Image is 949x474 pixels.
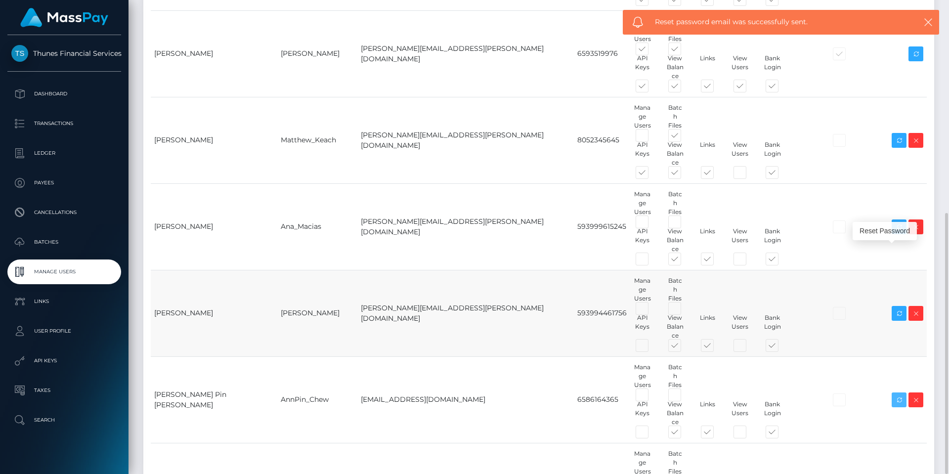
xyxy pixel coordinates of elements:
[11,45,28,62] img: Thunes Financial Services
[151,270,277,356] td: [PERSON_NAME]
[11,86,117,101] p: Dashboard
[151,183,277,270] td: [PERSON_NAME]
[11,264,117,279] p: Manage Users
[7,230,121,255] a: Batches
[626,363,659,389] div: Manage Users
[151,356,277,443] td: [PERSON_NAME] Pin [PERSON_NAME]
[277,10,357,97] td: [PERSON_NAME]
[756,54,789,81] div: Bank Login
[626,313,659,340] div: API Keys
[7,319,121,344] a: User Profile
[277,270,357,356] td: [PERSON_NAME]
[7,408,121,432] a: Search
[11,205,117,220] p: Cancellations
[11,116,117,131] p: Transactions
[691,54,724,81] div: Links
[357,183,574,270] td: [PERSON_NAME][EMAIL_ADDRESS][PERSON_NAME][DOMAIN_NAME]
[357,97,574,183] td: [PERSON_NAME][EMAIL_ADDRESS][PERSON_NAME][DOMAIN_NAME]
[691,313,724,340] div: Links
[626,400,659,427] div: API Keys
[357,10,574,97] td: [PERSON_NAME][EMAIL_ADDRESS][PERSON_NAME][DOMAIN_NAME]
[659,54,691,81] div: View Balance
[659,276,691,303] div: Batch Files
[151,10,277,97] td: [PERSON_NAME]
[151,97,277,183] td: [PERSON_NAME]
[11,294,117,309] p: Links
[7,171,121,195] a: Payees
[574,10,630,97] td: 6593519976
[7,141,121,166] a: Ledger
[277,356,357,443] td: AnnPin_Chew
[11,324,117,339] p: User Profile
[659,103,691,130] div: Batch Files
[659,363,691,389] div: Batch Files
[724,227,756,254] div: View Users
[659,140,691,167] div: View Balance
[574,270,630,356] td: 593994461756
[724,313,756,340] div: View Users
[626,103,659,130] div: Manage Users
[574,97,630,183] td: 8052345645
[853,222,917,240] div: Reset Password
[11,175,117,190] p: Payees
[11,383,117,398] p: Taxes
[756,227,789,254] div: Bank Login
[691,400,724,427] div: Links
[277,183,357,270] td: Ana_Macias
[659,190,691,216] div: Batch Files
[7,111,121,136] a: Transactions
[7,259,121,284] a: Manage Users
[574,356,630,443] td: 6586164365
[7,49,121,58] span: Thunes Financial Services
[691,227,724,254] div: Links
[11,235,117,250] p: Batches
[724,54,756,81] div: View Users
[277,97,357,183] td: Matthew_Keach
[11,353,117,368] p: API Keys
[11,146,117,161] p: Ledger
[756,140,789,167] div: Bank Login
[7,378,121,403] a: Taxes
[756,313,789,340] div: Bank Login
[7,200,121,225] a: Cancellations
[724,140,756,167] div: View Users
[756,400,789,427] div: Bank Login
[7,289,121,314] a: Links
[357,356,574,443] td: [EMAIL_ADDRESS][DOMAIN_NAME]
[574,183,630,270] td: 593999615245
[626,227,659,254] div: API Keys
[357,270,574,356] td: [PERSON_NAME][EMAIL_ADDRESS][PERSON_NAME][DOMAIN_NAME]
[655,17,899,27] span: Reset password email was successfully sent.
[626,140,659,167] div: API Keys
[626,54,659,81] div: API Keys
[626,190,659,216] div: Manage Users
[7,82,121,106] a: Dashboard
[7,348,121,373] a: API Keys
[626,276,659,303] div: Manage Users
[659,313,691,340] div: View Balance
[691,140,724,167] div: Links
[11,413,117,428] p: Search
[20,8,108,27] img: MassPay Logo
[659,400,691,427] div: View Balance
[659,227,691,254] div: View Balance
[724,400,756,427] div: View Users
